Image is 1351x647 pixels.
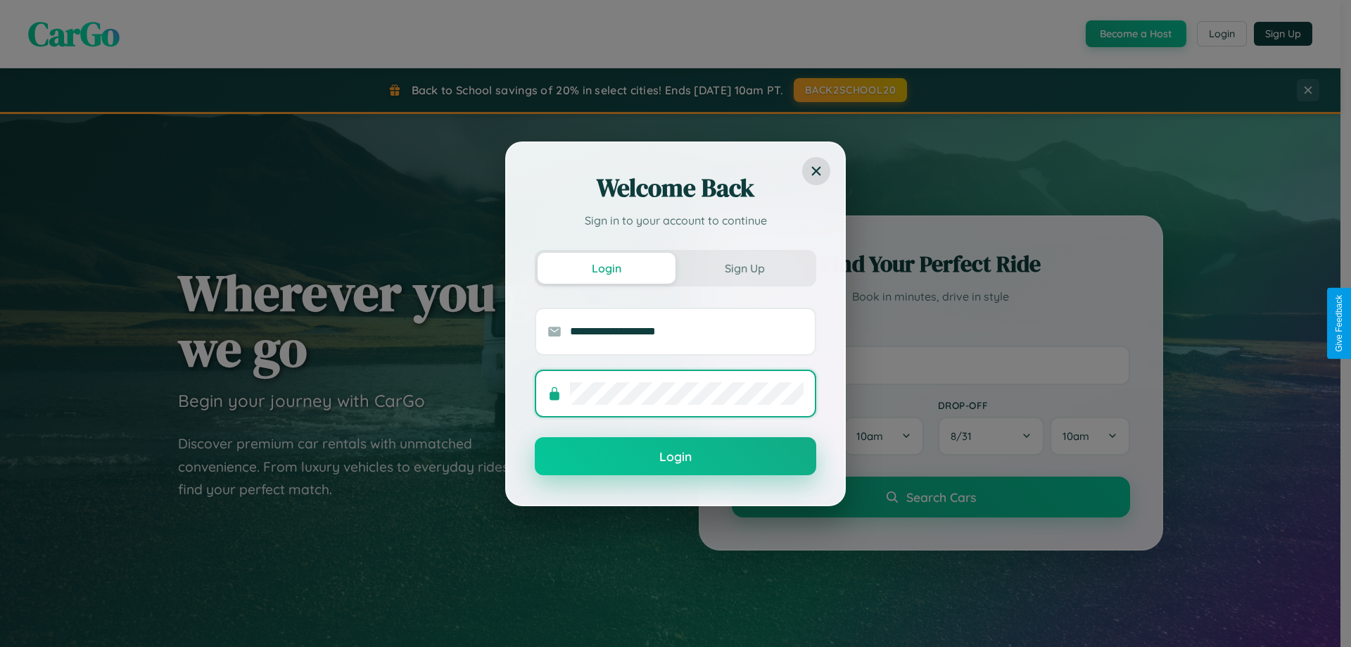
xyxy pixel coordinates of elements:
[675,253,813,284] button: Sign Up
[535,212,816,229] p: Sign in to your account to continue
[1334,295,1344,352] div: Give Feedback
[535,171,816,205] h2: Welcome Back
[538,253,675,284] button: Login
[535,437,816,475] button: Login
